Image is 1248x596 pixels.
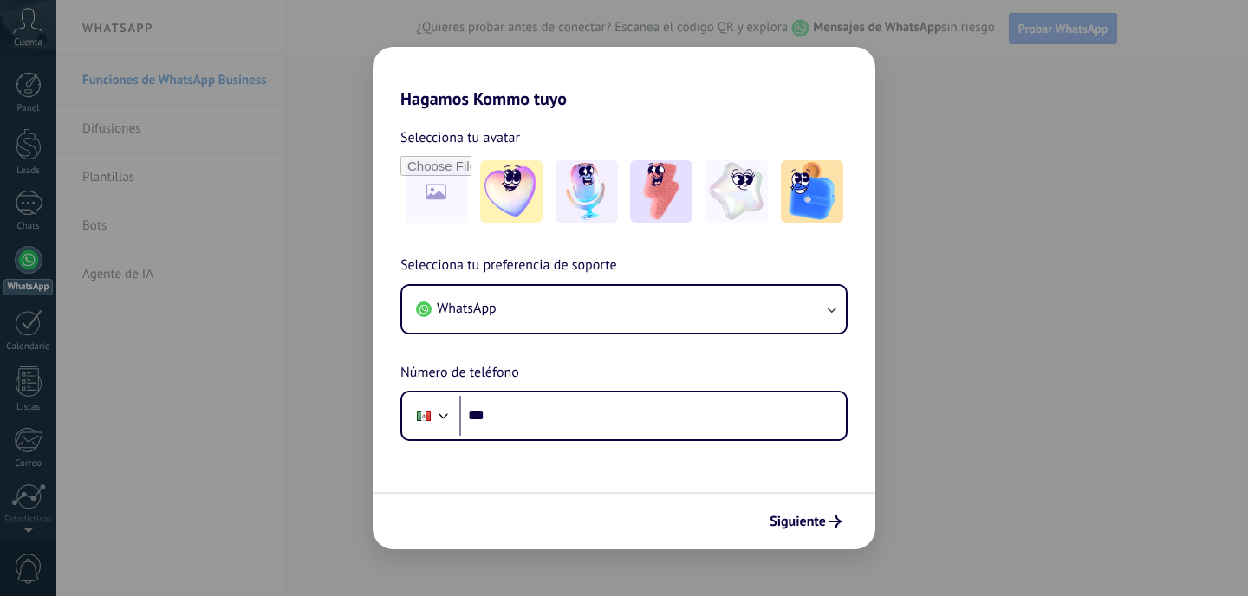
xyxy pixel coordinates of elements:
[400,126,520,149] span: Selecciona tu avatar
[705,160,768,223] img: -4.jpeg
[400,255,617,277] span: Selecciona tu preferencia de soporte
[762,507,849,536] button: Siguiente
[770,515,826,528] span: Siguiente
[373,47,875,109] h2: Hagamos Kommo tuyo
[630,160,692,223] img: -3.jpeg
[437,300,497,317] span: WhatsApp
[400,362,519,385] span: Número de teléfono
[480,160,543,223] img: -1.jpeg
[556,160,618,223] img: -2.jpeg
[407,398,440,434] div: Mexico: + 52
[781,160,843,223] img: -5.jpeg
[402,286,846,333] button: WhatsApp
